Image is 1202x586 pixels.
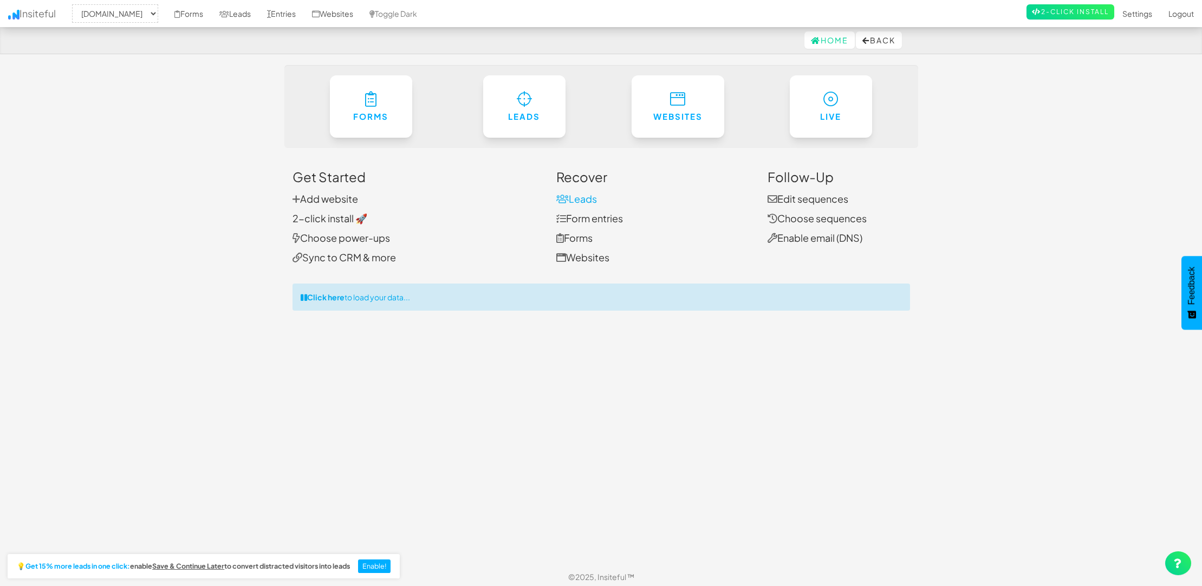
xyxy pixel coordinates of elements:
button: Feedback - Show survey [1181,256,1202,330]
a: Edit sequences [768,192,848,205]
a: Choose power-ups [293,231,390,244]
a: Sync to CRM & more [293,251,396,263]
a: 2-Click Install [1026,4,1114,20]
a: Home [804,31,855,49]
a: Form entries [556,212,623,224]
h6: Leads [505,112,544,121]
h2: 💡 enable to convert distracted visitors into leads [17,563,350,570]
a: Enable email (DNS) [768,231,862,244]
u: Save & Continue Later [152,562,224,570]
a: Save & Continue Later [152,563,224,570]
a: Choose sequences [768,212,867,224]
strong: Get 15% more leads in one click: [25,563,130,570]
button: Back [856,31,902,49]
a: Leads [483,75,566,138]
a: Forms [556,231,593,244]
button: Enable! [358,559,391,574]
h6: Live [811,112,850,121]
strong: Click here [307,292,345,302]
h3: Follow-Up [768,170,910,184]
a: 2-click install 🚀 [293,212,367,224]
h6: Forms [352,112,391,121]
a: Add website [293,192,358,205]
h3: Get Started [293,170,541,184]
a: Websites [556,251,609,263]
h3: Recover [556,170,751,184]
a: Leads [556,192,597,205]
div: to load your data... [293,284,910,311]
a: Websites [632,75,724,138]
a: Forms [330,75,412,138]
span: Feedback [1187,267,1197,305]
h6: Websites [653,112,703,121]
a: Live [790,75,872,138]
img: icon.png [8,10,20,20]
